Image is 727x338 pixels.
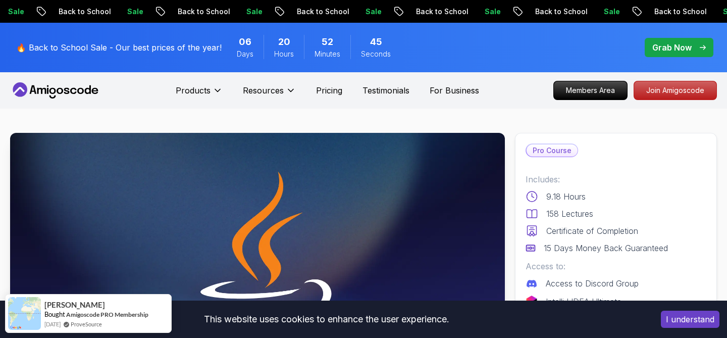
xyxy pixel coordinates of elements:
[522,7,590,17] p: Back to School
[114,7,146,17] p: Sale
[546,296,621,308] p: IntelliJ IDEA Ultimate
[16,41,222,54] p: 🔥 Back to School Sale - Our best prices of the year!
[553,81,628,100] a: Members Area
[634,81,717,100] a: Join Amigoscode
[66,311,148,318] a: Amigoscode PRO Membership
[164,7,233,17] p: Back to School
[243,84,284,96] p: Resources
[237,49,253,59] span: Days
[661,311,719,328] button: Accept cookies
[8,297,41,330] img: provesource social proof notification image
[233,7,265,17] p: Sale
[526,173,706,185] p: Includes:
[45,7,114,17] p: Back to School
[315,49,340,59] span: Minutes
[362,84,409,96] a: Testimonials
[44,301,105,309] span: [PERSON_NAME]
[402,7,471,17] p: Back to School
[544,242,668,254] p: 15 Days Money Back Guaranteed
[526,296,538,308] img: jetbrains logo
[590,7,622,17] p: Sale
[370,35,382,49] span: 45 Seconds
[554,81,627,100] p: Members Area
[546,225,638,237] p: Certificate of Completion
[546,190,586,203] p: 9.18 Hours
[283,7,352,17] p: Back to School
[274,49,294,59] span: Hours
[546,277,639,289] p: Access to Discord Group
[322,35,333,49] span: 52 Minutes
[546,208,593,220] p: 158 Lectures
[316,84,342,96] a: Pricing
[44,310,65,318] span: Bought
[634,81,716,100] p: Join Amigoscode
[176,84,211,96] p: Products
[527,144,578,157] p: Pro Course
[361,49,391,59] span: Seconds
[471,7,503,17] p: Sale
[239,35,251,49] span: 6 Days
[176,84,223,105] button: Products
[44,320,61,328] span: [DATE]
[430,84,479,96] a: For Business
[652,41,692,54] p: Grab Now
[71,320,102,328] a: ProveSource
[526,260,706,272] p: Access to:
[8,308,646,330] div: This website uses cookies to enhance the user experience.
[352,7,384,17] p: Sale
[641,7,709,17] p: Back to School
[243,84,296,105] button: Resources
[278,35,290,49] span: 20 Hours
